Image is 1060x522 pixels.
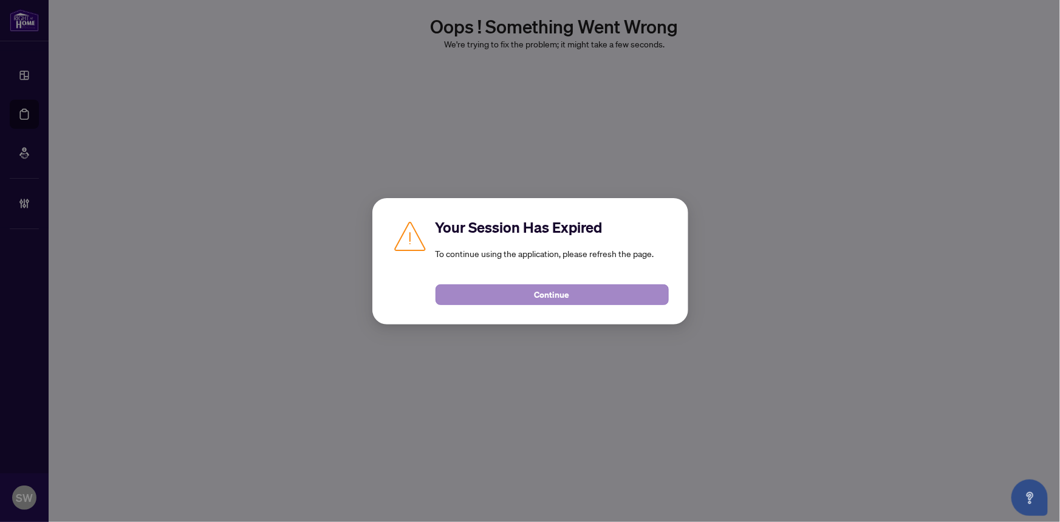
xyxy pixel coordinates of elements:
[436,284,669,305] button: Continue
[436,218,669,237] h2: Your Session Has Expired
[392,218,428,254] img: Caution icon
[535,285,570,304] span: Continue
[1011,479,1048,516] button: Open asap
[436,218,669,305] div: To continue using the application, please refresh the page.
